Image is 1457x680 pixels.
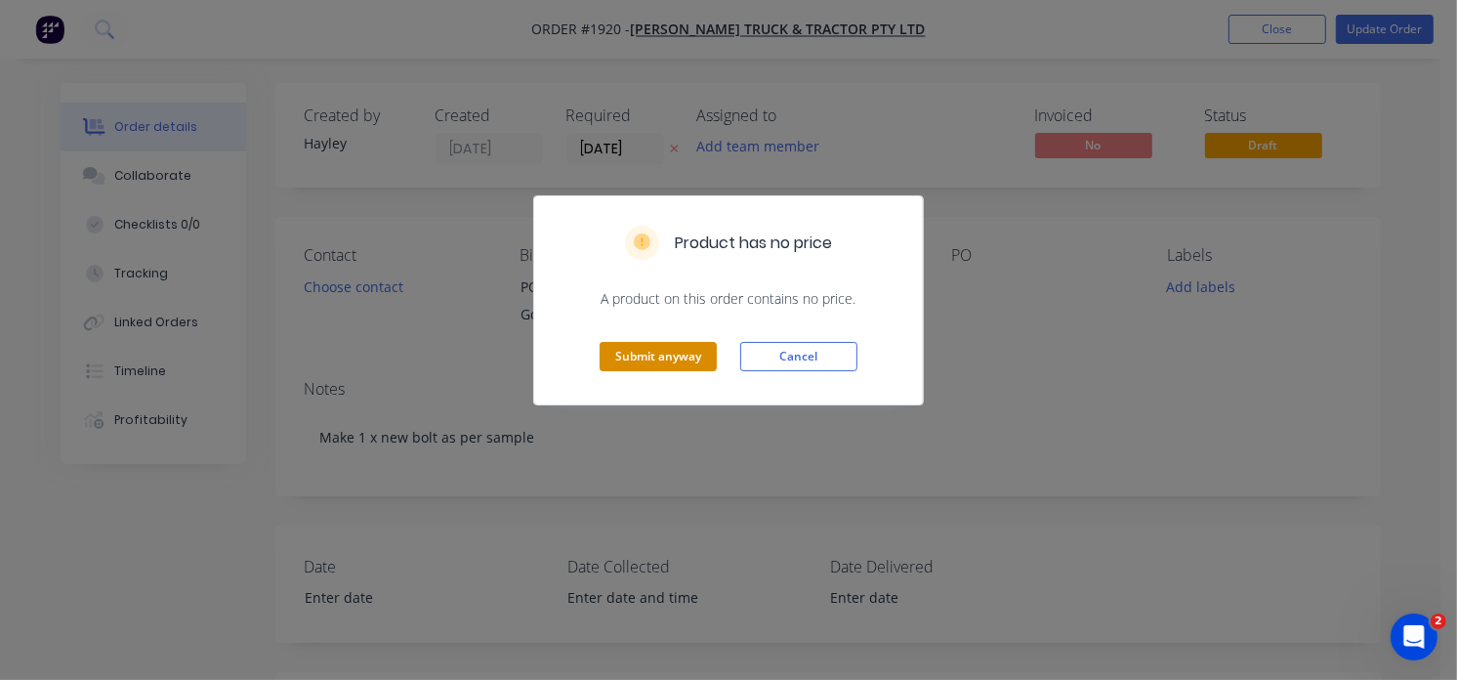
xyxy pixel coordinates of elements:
h5: Product has no price [675,232,832,255]
button: Cancel [740,342,857,371]
button: Submit anyway [600,342,717,371]
iframe: Intercom live chat [1391,614,1437,660]
span: A product on this order contains no price. [558,289,899,309]
span: 2 [1431,614,1446,629]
